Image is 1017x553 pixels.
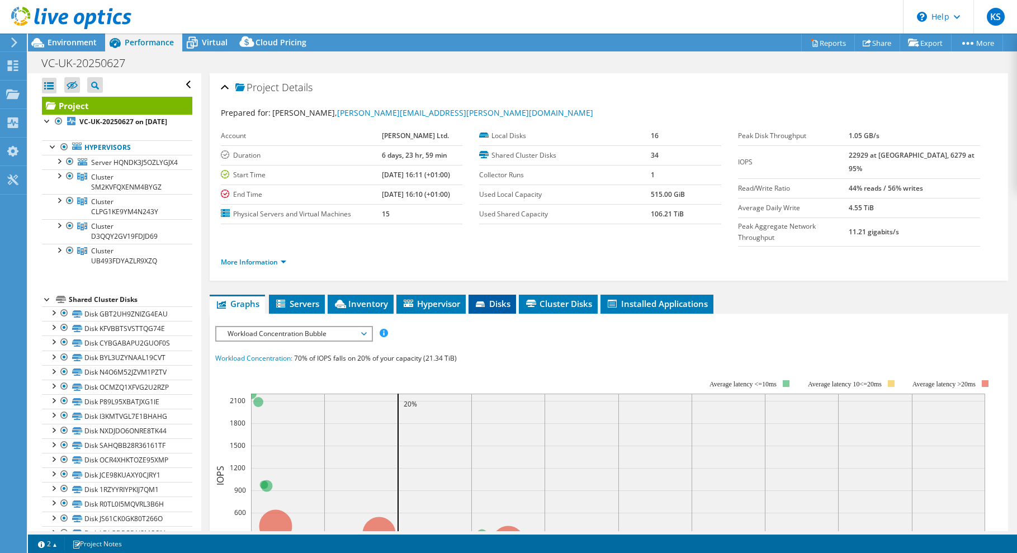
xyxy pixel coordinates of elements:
label: Used Local Capacity [479,189,650,200]
a: Disk SAHQBB28R36161TF [42,438,192,453]
span: Cluster CLPG1KE9YM4N243Y [91,197,158,216]
a: Hypervisors [42,140,192,155]
text: 1800 [230,418,245,428]
b: 106.21 TiB [651,209,684,219]
text: IOPS [214,466,226,485]
text: Average latency >20ms [912,380,975,388]
b: 11.21 gigabits/s [849,227,899,237]
b: [PERSON_NAME] Ltd. [382,131,449,140]
label: Peak Aggregate Network Throughput [738,221,849,243]
span: Cloud Pricing [256,37,306,48]
a: More Information [221,257,286,267]
a: Disk LDLQDPGPAJSMCCJV [42,526,192,541]
text: 2100 [230,396,245,405]
label: Average Daily Write [738,202,849,214]
b: 6 days, 23 hr, 59 min [382,150,447,160]
span: Hypervisor [402,298,460,309]
h1: VC-UK-20250627 [36,57,143,69]
a: Disk JCE98KUAXY0CJRY1 [42,467,192,482]
a: Disk CYBGABAPU2GUOF0S [42,335,192,350]
a: Cluster D3QQY2GV19FDJD69 [42,219,192,244]
a: Share [854,34,900,51]
a: Disk N4O6M52JZVM1PZTV [42,365,192,380]
b: [DATE] 16:11 (+01:00) [382,170,450,179]
b: 1 [651,170,655,179]
b: 1.05 GB/s [849,131,879,140]
span: Installed Applications [606,298,708,309]
b: 22929 at [GEOGRAPHIC_DATA], 6279 at 95% [849,150,975,173]
b: 34 [651,150,659,160]
b: 515.00 GiB [651,190,685,199]
span: Performance [125,37,174,48]
label: Collector Runs [479,169,650,181]
label: Peak Disk Throughput [738,130,849,141]
a: Project Notes [64,537,130,551]
b: 15 [382,209,390,219]
span: [PERSON_NAME], [272,107,593,118]
a: Server HQNDK3J5OZLYGJX4 [42,155,192,169]
span: KS [987,8,1005,26]
a: [PERSON_NAME][EMAIL_ADDRESS][PERSON_NAME][DOMAIN_NAME] [337,107,593,118]
span: Graphs [215,298,259,309]
a: Disk OCMZQ1XFVG2U2RZP [42,380,192,394]
b: [DATE] 16:10 (+01:00) [382,190,450,199]
a: Disk OCR4XHKTOZE95XMP [42,453,192,467]
span: Virtual [202,37,228,48]
label: Prepared for: [221,107,271,118]
b: 4.55 TiB [849,203,874,212]
a: Disk KFVBBTSVSTTQG74E [42,321,192,335]
span: Inventory [333,298,388,309]
text: 1200 [230,463,245,472]
a: Disk I3KMTVGL7E1BHAHG [42,409,192,423]
label: Account [221,130,382,141]
a: Cluster UB493FDYAZLR9XZQ [42,244,192,268]
span: Cluster D3QQY2GV19FDJD69 [91,221,158,241]
a: Disk NXDJDO6ONRE8TK44 [42,424,192,438]
a: Disk 1RZYYRIYPKIJ7QM1 [42,482,192,497]
a: Cluster CLPG1KE9YM4N243Y [42,194,192,219]
text: 900 [234,485,246,495]
label: Physical Servers and Virtual Machines [221,209,382,220]
a: Export [900,34,952,51]
text: 300 [234,530,246,540]
label: Duration [221,150,382,161]
a: VC-UK-20250627 on [DATE] [42,115,192,129]
a: Disk R0TL0I5MQVRL3B6H [42,497,192,511]
label: End Time [221,189,382,200]
b: VC-UK-20250627 on [DATE] [79,117,167,126]
span: Cluster UB493FDYAZLR9XZQ [91,246,157,266]
tspan: Average latency 10<=20ms [808,380,882,388]
text: 20% [404,399,417,409]
a: Disk P89L95XBATJXG1IE [42,394,192,409]
a: 2 [30,537,65,551]
span: Workload Concentration Bubble [222,327,366,341]
span: Details [282,81,313,94]
text: 600 [234,508,246,517]
span: Project [235,82,279,93]
label: Read/Write Ratio [738,183,849,194]
a: Disk GBT2UH9ZNIZG4EAU [42,306,192,321]
a: Reports [801,34,855,51]
a: Project [42,97,192,115]
b: 44% reads / 56% writes [849,183,923,193]
label: IOPS [738,157,849,168]
label: Shared Cluster Disks [479,150,650,161]
span: 70% of IOPS falls on 20% of your capacity (21.34 TiB) [294,353,457,363]
label: Start Time [221,169,382,181]
a: Disk BYL3UZYNAAL19CVT [42,351,192,365]
a: More [951,34,1003,51]
a: Disk JS61CK0GK80T266O [42,512,192,526]
span: Server HQNDK3J5OZLYGJX4 [91,158,178,167]
span: Cluster Disks [524,298,592,309]
label: Local Disks [479,130,650,141]
a: Cluster SM2KVFQXENM4BYGZ [42,169,192,194]
text: 1500 [230,441,245,450]
span: Disks [474,298,510,309]
b: 16 [651,131,659,140]
tspan: Average latency <=10ms [709,380,777,388]
span: Environment [48,37,97,48]
span: Servers [275,298,319,309]
span: Workload Concentration: [215,353,292,363]
svg: \n [917,12,927,22]
span: Cluster SM2KVFQXENM4BYGZ [91,172,162,192]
